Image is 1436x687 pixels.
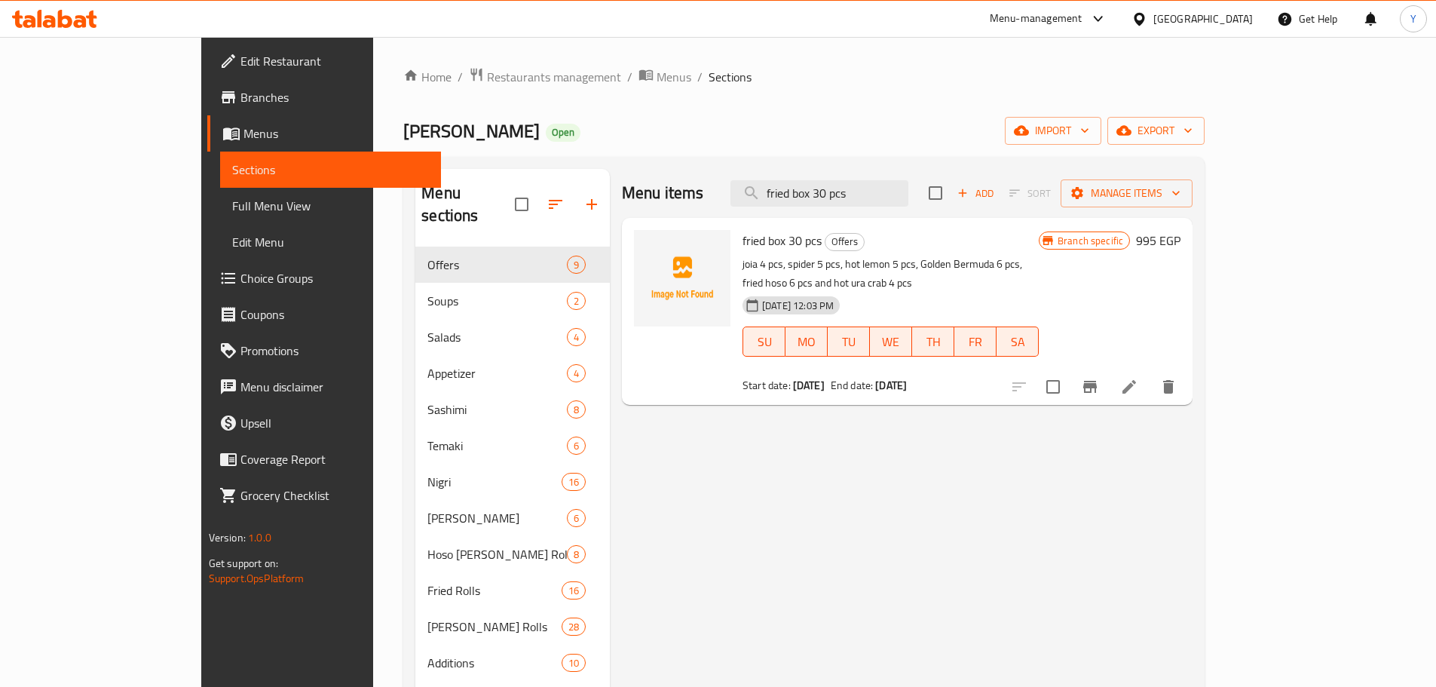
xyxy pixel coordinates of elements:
[562,473,586,491] div: items
[870,327,912,357] button: WE
[220,188,441,224] a: Full Menu View
[568,439,585,453] span: 6
[1410,11,1416,27] span: Y
[567,509,586,527] div: items
[469,67,621,87] a: Restaurants management
[622,182,704,204] h2: Menu items
[955,185,996,202] span: Add
[427,364,567,382] span: Appetizer
[415,247,610,283] div: Offers9
[742,327,785,357] button: SU
[875,376,907,395] b: [DATE]
[951,182,1000,205] button: Add
[403,67,1205,87] nav: breadcrumb
[240,88,429,106] span: Branches
[791,331,822,353] span: MO
[1073,184,1180,203] span: Manage items
[568,258,585,272] span: 9
[240,305,429,324] span: Coupons
[568,367,585,381] span: 4
[1107,117,1205,145] button: export
[427,509,567,527] span: [PERSON_NAME]
[709,68,752,86] span: Sections
[567,545,586,563] div: items
[567,328,586,346] div: items
[1136,230,1180,251] h6: 995 EGP
[207,43,441,79] a: Edit Restaurant
[920,177,951,209] span: Select section
[220,152,441,188] a: Sections
[415,464,610,500] div: Nigri16
[240,450,429,468] span: Coverage Report
[537,186,574,222] span: Sort sections
[1150,369,1186,405] button: delete
[415,500,610,536] div: [PERSON_NAME]6
[207,333,441,369] a: Promotions
[634,230,730,327] img: fried box 30 pcs
[415,609,610,645] div: [PERSON_NAME] Rolls28
[506,189,537,220] span: Select all sections
[793,376,825,395] b: [DATE]
[415,572,610,609] div: Fried Rolls16
[568,403,585,417] span: 8
[1000,182,1061,205] span: Select section first
[427,473,561,491] div: Nigri
[954,327,997,357] button: FR
[240,414,429,432] span: Upsell
[912,327,954,357] button: TH
[990,10,1082,28] div: Menu-management
[427,581,561,600] span: Fried Rolls
[240,378,429,396] span: Menu disclaimer
[1119,121,1193,140] span: export
[427,328,567,346] span: Salads
[427,400,567,419] span: Sashimi
[232,161,429,179] span: Sections
[1153,11,1253,27] div: [GEOGRAPHIC_DATA]
[567,364,586,382] div: items
[207,477,441,514] a: Grocery Checklist
[207,296,441,333] a: Coupons
[562,654,586,672] div: items
[1003,331,1033,353] span: SA
[831,376,873,395] span: End date:
[415,391,610,428] div: Sashimi8
[240,269,429,287] span: Choice Groups
[415,355,610,391] div: Appetizer4
[562,584,585,598] span: 16
[415,283,610,319] div: Soups2
[638,67,691,87] a: Menus
[1005,117,1101,145] button: import
[232,197,429,215] span: Full Menu View
[415,645,610,681] div: Additions10
[749,331,779,353] span: SU
[568,330,585,345] span: 4
[562,581,586,600] div: items
[997,327,1039,357] button: SA
[546,126,580,139] span: Open
[828,327,870,357] button: TU
[568,547,585,562] span: 8
[207,441,441,477] a: Coverage Report
[756,299,840,313] span: [DATE] 12:03 PM
[918,331,948,353] span: TH
[209,528,246,547] span: Version:
[1120,378,1138,396] a: Edit menu item
[568,511,585,526] span: 6
[209,554,278,573] span: Get support on:
[1052,234,1129,248] span: Branch specific
[834,331,864,353] span: TU
[421,182,515,227] h2: Menu sections
[240,342,429,360] span: Promotions
[562,656,585,670] span: 10
[785,327,828,357] button: MO
[427,292,567,310] span: Soups
[742,229,822,252] span: fried box 30 pcs
[1037,371,1069,403] span: Select to update
[427,437,567,455] span: Temaki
